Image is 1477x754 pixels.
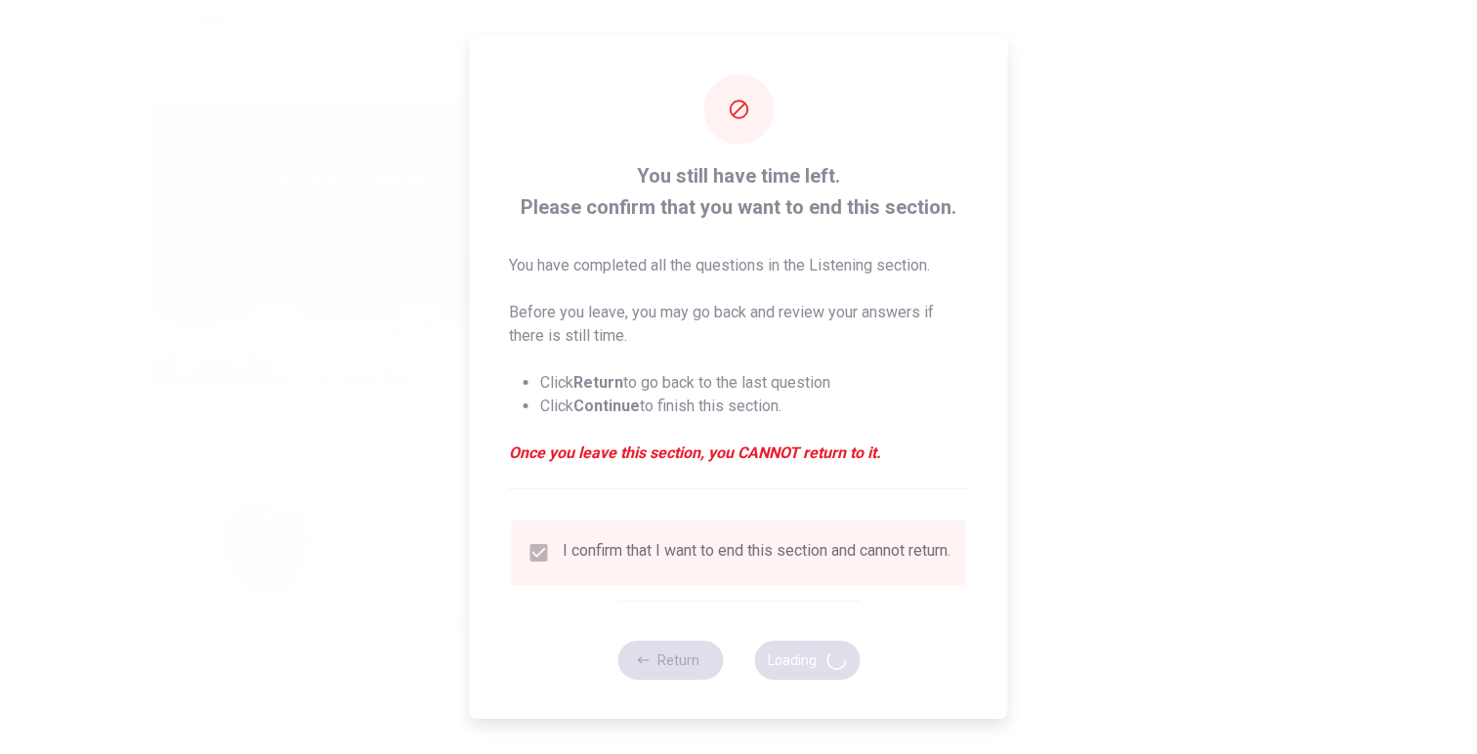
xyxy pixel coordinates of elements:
[563,541,950,565] div: I confirm that I want to end this section and cannot return.
[754,641,860,680] button: Loading
[540,395,969,418] li: Click to finish this section.
[509,160,969,223] span: You still have time left. Please confirm that you want to end this section.
[573,373,623,392] strong: Return
[509,441,969,465] em: Once you leave this section, you CANNOT return to it.
[617,641,723,680] button: Return
[509,254,969,277] p: You have completed all the questions in the Listening section.
[509,301,969,348] p: Before you leave, you may go back and review your answers if there is still time.
[573,397,640,415] strong: Continue
[540,371,969,395] li: Click to go back to the last question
